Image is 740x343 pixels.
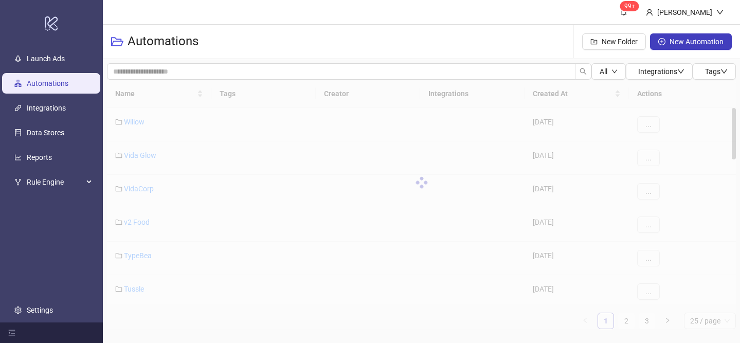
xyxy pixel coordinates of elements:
span: folder-open [111,35,123,48]
span: plus-circle [658,38,665,45]
span: fork [14,178,22,186]
a: Automations [27,79,68,87]
span: search [580,68,587,75]
a: Reports [27,153,52,161]
span: bell [620,8,627,15]
span: folder-add [590,38,598,45]
span: down [611,68,618,75]
span: Tags [705,67,728,76]
span: down [677,68,684,75]
button: New Folder [582,33,646,50]
a: Data Stores [27,129,64,137]
h3: Automations [128,33,198,50]
span: New Folder [602,38,638,46]
sup: 1562 [620,1,639,11]
button: Integrationsdown [626,63,693,80]
button: Alldown [591,63,626,80]
a: Integrations [27,104,66,112]
button: Tagsdown [693,63,736,80]
span: New Automation [670,38,724,46]
span: down [716,9,724,16]
span: user [646,9,653,16]
button: New Automation [650,33,732,50]
a: Launch Ads [27,55,65,63]
span: Integrations [638,67,684,76]
span: menu-fold [8,329,15,336]
span: down [720,68,728,75]
a: Settings [27,306,53,314]
span: Rule Engine [27,172,83,192]
div: [PERSON_NAME] [653,7,716,18]
span: All [600,67,607,76]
